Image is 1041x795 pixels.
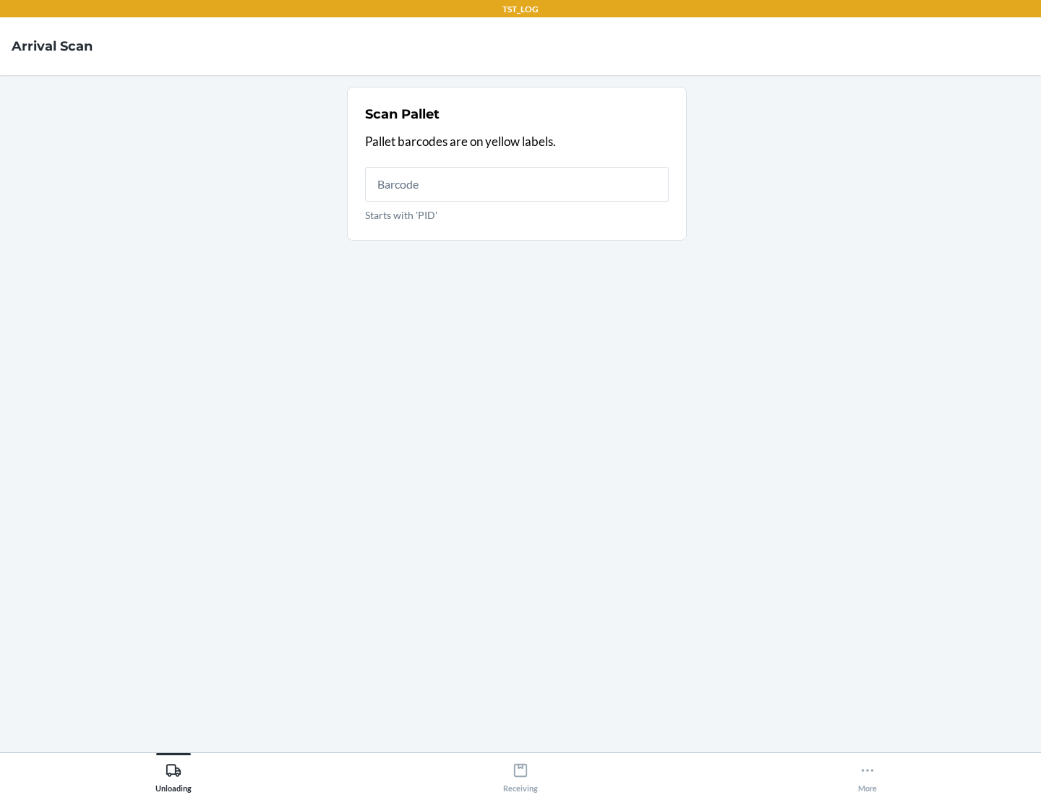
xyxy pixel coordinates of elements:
div: Receiving [503,757,538,793]
input: Starts with 'PID' [365,167,669,202]
div: Unloading [155,757,192,793]
p: Starts with 'PID' [365,207,669,223]
p: TST_LOG [502,3,539,16]
h2: Scan Pallet [365,105,440,124]
div: More [858,757,877,793]
p: Pallet barcodes are on yellow labels. [365,132,669,151]
button: More [694,753,1041,793]
button: Receiving [347,753,694,793]
h4: Arrival Scan [12,37,93,56]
